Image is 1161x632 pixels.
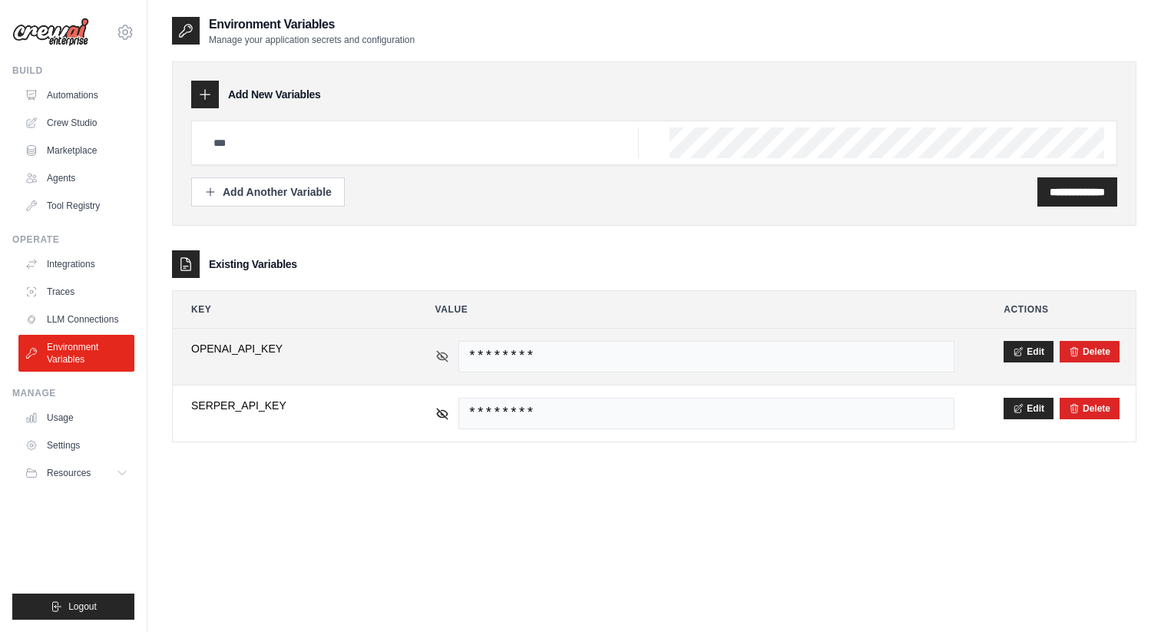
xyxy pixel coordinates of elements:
h3: Existing Variables [209,256,297,272]
div: Add Another Variable [204,184,332,200]
th: Key [173,291,405,328]
button: Delete [1069,402,1110,415]
a: Tool Registry [18,194,134,218]
span: OPENAI_API_KEY [191,341,386,356]
div: Manage [12,387,134,399]
div: Build [12,65,134,77]
a: Usage [18,405,134,430]
div: Operate [12,233,134,246]
h2: Environment Variables [209,15,415,34]
a: Integrations [18,252,134,276]
span: SERPER_API_KEY [191,398,386,413]
button: Add Another Variable [191,177,345,207]
a: Marketplace [18,138,134,163]
a: Automations [18,83,134,108]
button: Logout [12,594,134,620]
a: Crew Studio [18,111,134,135]
a: Agents [18,166,134,190]
button: Resources [18,461,134,485]
th: Value [417,291,974,328]
p: Manage your application secrets and configuration [209,34,415,46]
a: LLM Connections [18,307,134,332]
h3: Add New Variables [228,87,321,102]
span: Logout [68,601,97,613]
a: Traces [18,280,134,304]
a: Environment Variables [18,335,134,372]
th: Actions [985,291,1136,328]
img: Logo [12,18,89,47]
button: Edit [1004,341,1053,362]
button: Delete [1069,346,1110,358]
span: Resources [47,467,91,479]
button: Edit [1004,398,1053,419]
a: Settings [18,433,134,458]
